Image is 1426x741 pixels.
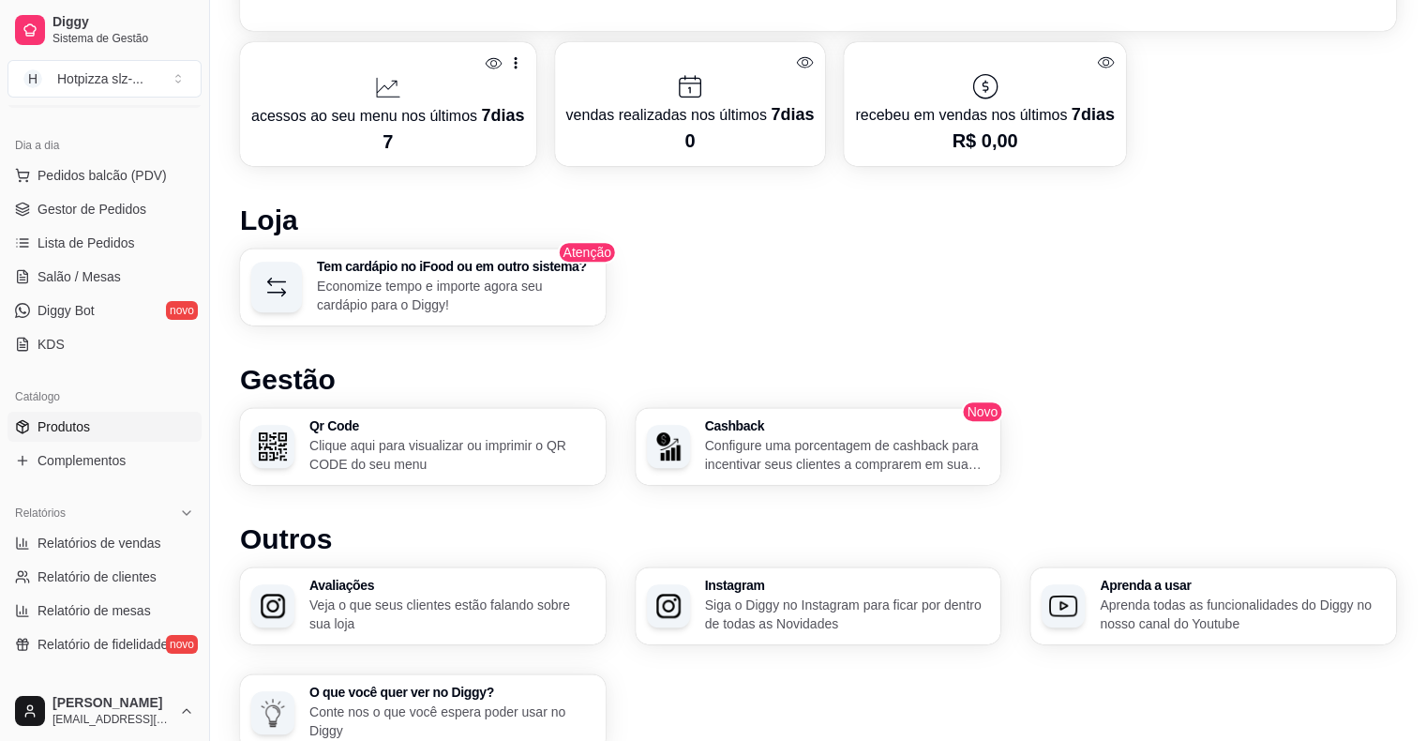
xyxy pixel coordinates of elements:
img: Avaliações [259,592,287,620]
img: Qr Code [259,432,287,461]
button: InstagramInstagramSiga o Diggy no Instagram para ficar por dentro de todas as Novidades [636,567,1001,644]
img: Aprenda a usar [1049,592,1077,620]
h1: Outros [240,522,1396,556]
a: Diggy Botnovo [8,295,202,325]
span: Novo [962,401,1004,423]
span: Diggy [53,14,194,31]
span: Sistema de Gestão [53,31,194,46]
p: Siga o Diggy no Instagram para ficar por dentro de todas as Novidades [705,596,990,633]
img: O que você quer ver no Diggy? [259,699,287,727]
h1: Gestão [240,363,1396,397]
a: Relatório de mesas [8,596,202,626]
p: Veja o que seus clientes estão falando sobre sua loja [309,596,594,633]
h3: Qr Code [309,419,594,432]
span: Lista de Pedidos [38,234,135,252]
img: Instagram [654,592,683,620]
a: Relatório de clientes [8,562,202,592]
div: Hotpizza slz- ... [57,69,143,88]
a: Relatório de fidelidadenovo [8,629,202,659]
span: 7 dias [481,106,524,125]
span: Relatório de mesas [38,601,151,620]
button: Select a team [8,60,202,98]
h3: Aprenda a usar [1100,579,1385,592]
button: Aprenda a usarAprenda a usarAprenda todas as funcionalidades do Diggy no nosso canal do Youtube [1030,567,1396,644]
span: KDS [38,335,65,354]
h3: Avaliações [309,579,594,592]
p: R$ 0,00 [855,128,1114,154]
div: Dia a dia [8,130,202,160]
button: AvaliaçõesAvaliaçõesVeja o que seus clientes estão falando sobre sua loja [240,567,606,644]
span: H [23,69,42,88]
h3: Tem cardápio no iFood ou em outro sistema? [317,260,594,273]
span: Relatórios de vendas [38,534,161,552]
span: Salão / Mesas [38,267,121,286]
a: Gestor de Pedidos [8,194,202,224]
span: Relatório de fidelidade [38,635,168,654]
span: Pedidos balcão (PDV) [38,166,167,185]
p: Clique aqui para visualizar ou imprimir o QR CODE do seu menu [309,436,594,474]
span: Produtos [38,417,90,436]
span: Relatórios [15,506,66,521]
a: Produtos [8,412,202,442]
p: Conte nos o que você espera poder usar no Diggy [309,703,594,740]
button: [PERSON_NAME][EMAIL_ADDRESS][DOMAIN_NAME] [8,688,202,733]
span: Relatório de clientes [38,567,157,586]
button: Qr CodeQr CodeClique aqui para visualizar ou imprimir o QR CODE do seu menu [240,408,606,485]
h3: Cashback [705,419,990,432]
img: Cashback [654,432,683,461]
p: Economize tempo e importe agora seu cardápio para o Diggy! [317,277,594,314]
div: Catálogo [8,382,202,412]
span: [EMAIL_ADDRESS][DOMAIN_NAME] [53,712,172,727]
span: [PERSON_NAME] [53,695,172,712]
p: vendas realizadas nos últimos [566,101,815,128]
a: Relatórios de vendas [8,528,202,558]
button: Tem cardápio no iFood ou em outro sistema?Economize tempo e importe agora seu cardápio para o Diggy! [240,249,606,325]
span: Atenção [558,241,617,264]
h1: Loja [240,204,1396,237]
h3: Instagram [705,579,990,592]
p: 0 [566,128,815,154]
a: KDS [8,329,202,359]
a: Complementos [8,446,202,476]
button: Pedidos balcão (PDV) [8,160,202,190]
span: Complementos [38,451,126,470]
a: Lista de Pedidos [8,228,202,258]
span: 7 dias [1072,105,1115,124]
span: Gestor de Pedidos [38,200,146,219]
p: recebeu em vendas nos últimos [855,101,1114,128]
span: 7 dias [771,105,814,124]
p: acessos ao seu menu nos últimos [251,102,525,129]
p: Configure uma porcentagem de cashback para incentivar seus clientes a comprarem em sua loja [705,436,990,474]
a: Salão / Mesas [8,262,202,292]
p: Aprenda todas as funcionalidades do Diggy no nosso canal do Youtube [1100,596,1385,633]
span: Diggy Bot [38,301,95,320]
h3: O que você quer ver no Diggy? [309,686,594,699]
a: DiggySistema de Gestão [8,8,202,53]
button: CashbackCashbackConfigure uma porcentagem de cashback para incentivar seus clientes a comprarem e... [636,408,1001,485]
p: 7 [251,129,525,155]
